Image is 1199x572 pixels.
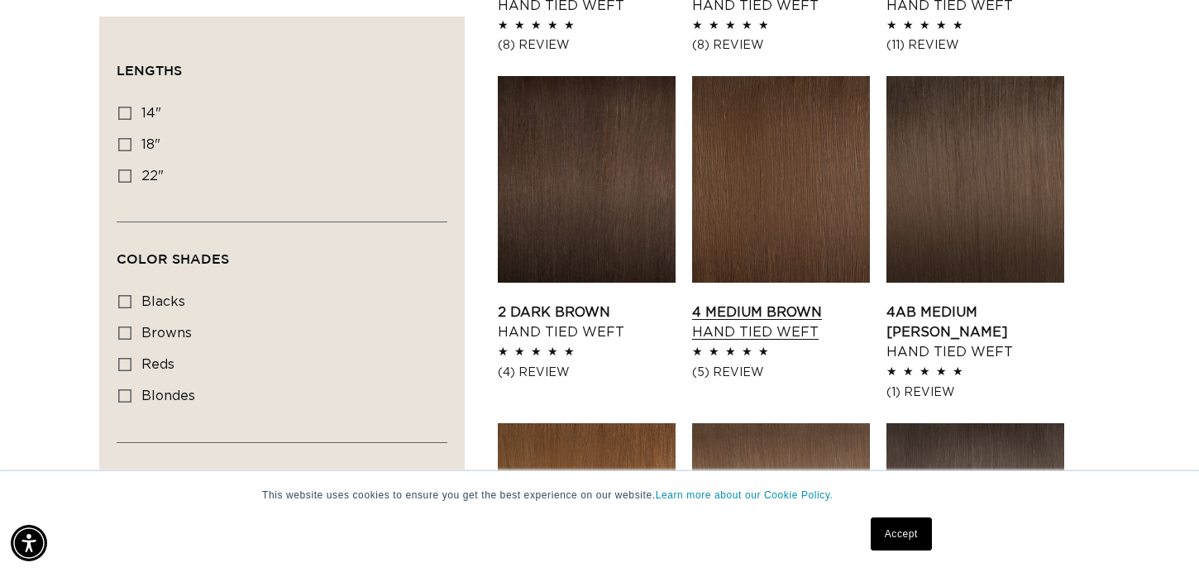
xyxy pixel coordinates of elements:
[871,517,932,551] a: Accept
[141,107,161,120] span: 14"
[117,222,447,282] summary: Color Shades (0 selected)
[141,295,185,308] span: blacks
[141,327,192,340] span: browns
[141,169,164,183] span: 22"
[262,488,937,503] p: This website uses cookies to ensure you get the best experience on our website.
[117,251,229,266] span: Color Shades
[117,34,447,93] summary: Lengths (0 selected)
[692,303,870,342] a: 4 Medium Brown Hand Tied Weft
[141,138,160,151] span: 18"
[141,389,195,403] span: blondes
[498,303,676,342] a: 2 Dark Brown Hand Tied Weft
[11,525,47,561] div: Accessibility Menu
[141,358,174,371] span: reds
[886,303,1064,362] a: 4AB Medium [PERSON_NAME] Hand Tied Weft
[117,63,182,78] span: Lengths
[117,443,447,503] summary: Color Technique (0 selected)
[656,489,834,501] a: Learn more about our Cookie Policy.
